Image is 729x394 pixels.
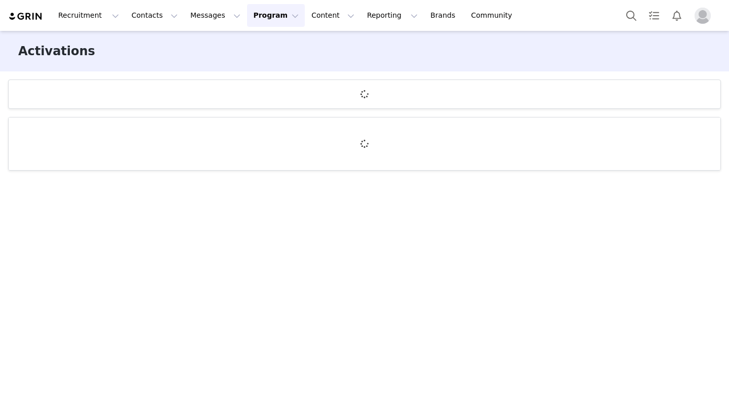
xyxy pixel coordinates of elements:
[361,4,424,27] button: Reporting
[643,4,665,27] a: Tasks
[695,8,711,24] img: placeholder-profile.jpg
[126,4,184,27] button: Contacts
[52,4,125,27] button: Recruitment
[620,4,642,27] button: Search
[18,42,95,60] h3: Activations
[666,4,688,27] button: Notifications
[465,4,523,27] a: Community
[305,4,360,27] button: Content
[688,8,721,24] button: Profile
[184,4,247,27] button: Messages
[247,4,305,27] button: Program
[8,12,44,21] img: grin logo
[424,4,464,27] a: Brands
